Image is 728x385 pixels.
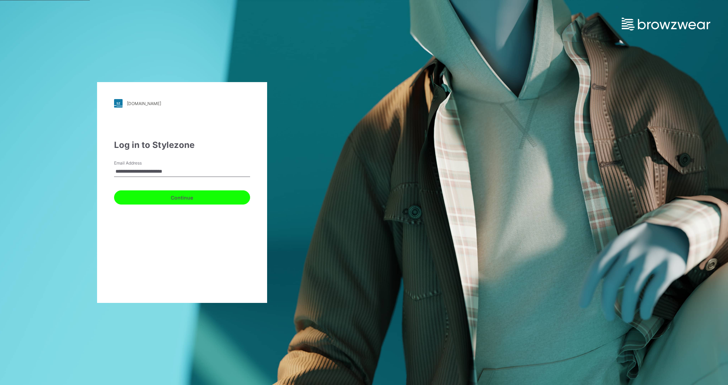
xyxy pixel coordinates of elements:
[127,101,161,106] div: [DOMAIN_NAME]
[114,190,250,205] button: Continue
[114,160,164,166] label: Email Address
[114,139,250,151] div: Log in to Stylezone
[114,99,123,108] img: stylezone-logo.562084cfcfab977791bfbf7441f1a819.svg
[114,99,250,108] a: [DOMAIN_NAME]
[622,18,710,30] img: browzwear-logo.e42bd6dac1945053ebaf764b6aa21510.svg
